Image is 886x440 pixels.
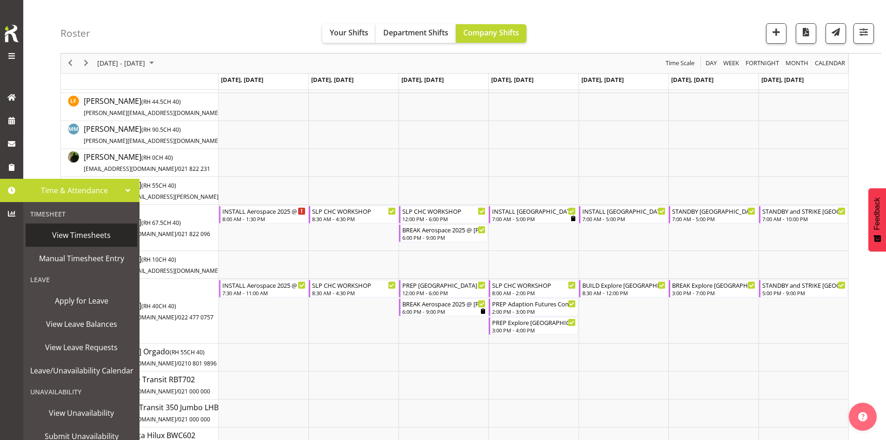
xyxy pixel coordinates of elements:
[492,326,575,334] div: 3:00 PM - 4:00 PM
[312,289,395,297] div: 8:30 AM - 4:30 PM
[30,340,133,354] span: View Leave Requests
[402,299,486,308] div: BREAK Aerospace 2025 @ [PERSON_NAME] On Site @ 1815
[402,308,486,315] div: 6:00 PM - 9:00 PM
[143,98,163,106] span: RH 44.5
[30,251,133,265] span: Manual Timesheet Entry
[873,197,881,230] span: Feedback
[178,165,210,173] span: 021 822 231
[744,58,781,69] button: Fortnight
[176,387,178,395] span: /
[868,188,886,251] button: Feedback - Show survey
[64,58,77,69] button: Previous
[762,215,846,223] div: 7:00 AM - 10:00 PM
[61,344,219,372] td: Wiliam Cordeiro Orgado resource
[669,206,758,223] div: Rosey McKimmie"s event - STANDBY Christchurch WLE 2025 @ Wolfbrook Arena Begin From Saturday, Oct...
[26,247,137,270] a: Manual Timesheet Entry
[222,206,306,216] div: INSTALL Aerospace 2025 @ [PERSON_NAME] On Site @ 0730
[84,109,220,117] span: [PERSON_NAME][EMAIL_ADDRESS][DOMAIN_NAME]
[2,23,21,44] img: Rosterit icon logo
[84,96,254,117] span: [PERSON_NAME]
[30,294,133,308] span: Apply for Leave
[178,387,210,395] span: 021 000 000
[61,149,219,177] td: Micah Hetrick resource
[26,382,137,401] div: Unavailability
[759,280,848,298] div: Stuart Korunic"s event - STANDBY and STRIKE Christchurch WLE 2025 @ Wolfbrook Arena Begin From Su...
[84,123,254,146] a: [PERSON_NAME](RH 90.5CH 40)[PERSON_NAME][EMAIL_ADDRESS][DOMAIN_NAME]
[61,177,219,205] td: Michel Bonette resource
[222,215,306,223] div: 8:00 AM - 1:30 PM
[672,280,755,290] div: BREAK Explore [GEOGRAPHIC_DATA] @ Wigram AFM On Site @ 1530
[26,312,137,336] a: View Leave Balances
[84,217,210,239] a: [PERSON_NAME](RH 67.5CH 40)[EMAIL_ADDRESS][DOMAIN_NAME]/021 822 096
[579,280,668,298] div: Stuart Korunic"s event - BUILD Explore Antarctica @ Wigram AFM On Site @ 0900 Begin From Friday, ...
[84,137,220,145] span: [PERSON_NAME][EMAIL_ADDRESS][DOMAIN_NAME]
[178,230,210,238] span: 021 822 096
[330,27,368,38] span: Your Shifts
[143,126,163,134] span: RH 90.5
[489,298,578,316] div: Stuart Korunic"s event - PREP Adaption Futures Conference 25 @ The Workshop Begin From Thursday, ...
[312,280,395,290] div: SLP CHC WORKSHOP
[762,206,846,216] div: STANDBY and STRIKE [GEOGRAPHIC_DATA] WLE 2025 @ [GEOGRAPHIC_DATA]
[399,206,488,223] div: Rosey McKimmie"s event - SLP CHC WORKSHOP Begin From Wednesday, October 8, 2025 at 12:00:00 PM GM...
[178,415,210,423] span: 021 000 000
[492,289,575,297] div: 8:00 AM - 2:00 PM
[176,415,178,423] span: /
[84,300,213,322] a: [PERSON_NAME](RH 40CH 40)[EMAIL_ADDRESS][DOMAIN_NAME]/022 477 0757
[141,126,181,134] span: ( CH 40)
[581,75,624,84] span: [DATE], [DATE]
[312,206,395,216] div: SLP CHC WORKSHOP
[489,280,578,298] div: Stuart Korunic"s event - SLP CHC WORKSHOP Begin From Thursday, October 9, 2025 at 8:00:00 AM GMT+...
[61,372,219,399] td: Z DW CHC FORD Transit RBT702 resource
[759,206,848,223] div: Rosey McKimmie"s event - STANDBY and STRIKE Christchurch WLE 2025 @ Wolfbrook Arena Begin From Su...
[84,267,220,275] span: [PERSON_NAME][EMAIL_ADDRESS][DOMAIN_NAME]
[784,58,810,69] button: Timeline Month
[84,152,210,173] span: [PERSON_NAME]
[402,234,486,241] div: 6:00 PM - 9:00 PM
[463,27,519,38] span: Company Shifts
[96,58,158,69] button: October 2025
[492,206,575,216] div: INSTALL [GEOGRAPHIC_DATA] WLE 2025 @ [GEOGRAPHIC_DATA]
[84,402,231,424] a: Z DW CHC Ford Transit 350 Jumbo LHB202[EMAIL_ADDRESS][DOMAIN_NAME]/021 000 000
[143,154,155,162] span: RH 0
[141,182,176,190] span: ( CH 40)
[761,75,804,84] span: [DATE], [DATE]
[312,215,395,223] div: 8:30 AM - 4:30 PM
[80,58,93,69] button: Next
[94,54,160,73] div: October 06 - 12, 2025
[84,254,254,275] span: [PERSON_NAME]
[84,300,213,322] span: [PERSON_NAME]
[30,228,133,242] span: View Timesheets
[84,374,210,396] span: Z DW CHC FORD Transit RBT702
[672,215,755,223] div: 7:00 AM - 5:00 PM
[399,298,488,316] div: Stuart Korunic"s event - BREAK Aerospace 2025 @ Te Pae On Site @ 1815 Begin From Wednesday, Octob...
[26,289,137,312] a: Apply for Leave
[28,183,121,197] span: Time & Attendance
[745,58,780,69] span: Fortnight
[61,251,219,279] td: Shaun Dalgetty resource
[858,412,867,421] img: help-xxl-2.png
[176,230,178,238] span: /
[376,24,456,43] button: Department Shifts
[143,302,159,310] span: RH 40
[84,193,264,201] span: [PERSON_NAME][EMAIL_ADDRESS][PERSON_NAME][DOMAIN_NAME]
[143,219,163,227] span: RH 67.5
[219,280,308,298] div: Stuart Korunic"s event - INSTALL Aerospace 2025 @ Te Pae On Site @ 0730 Begin From Monday, Octobe...
[853,23,874,44] button: Filter Shifts
[61,279,219,344] td: Stuart Korunic resource
[96,58,146,69] span: [DATE] - [DATE]
[399,280,488,298] div: Stuart Korunic"s event - PREP Christchurch WLE 2025 @ The Workshop Begin From Wednesday, October ...
[26,223,137,247] a: View Timesheets
[402,206,486,216] div: SLP CHC WORKSHOP
[669,280,758,298] div: Stuart Korunic"s event - BREAK Explore Antarctica @ Wigram AFM On Site @ 1530 Begin From Saturday...
[26,359,137,382] a: Leave/Unavailability Calendar
[30,364,133,378] span: Leave/Unavailability Calendar
[84,180,301,201] span: [PERSON_NAME]
[141,256,176,264] span: ( CH 40)
[322,24,376,43] button: Your Shifts
[814,58,846,69] span: calendar
[26,204,137,223] div: Timesheet
[399,224,488,242] div: Rosey McKimmie"s event - BREAK Aerospace 2025 @ Te Pae On Site @ 1830 Begin From Wednesday, Octob...
[26,336,137,359] a: View Leave Requests
[141,98,181,106] span: ( CH 40)
[582,206,666,216] div: INSTALL [GEOGRAPHIC_DATA] WLE 2025 @ [GEOGRAPHIC_DATA]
